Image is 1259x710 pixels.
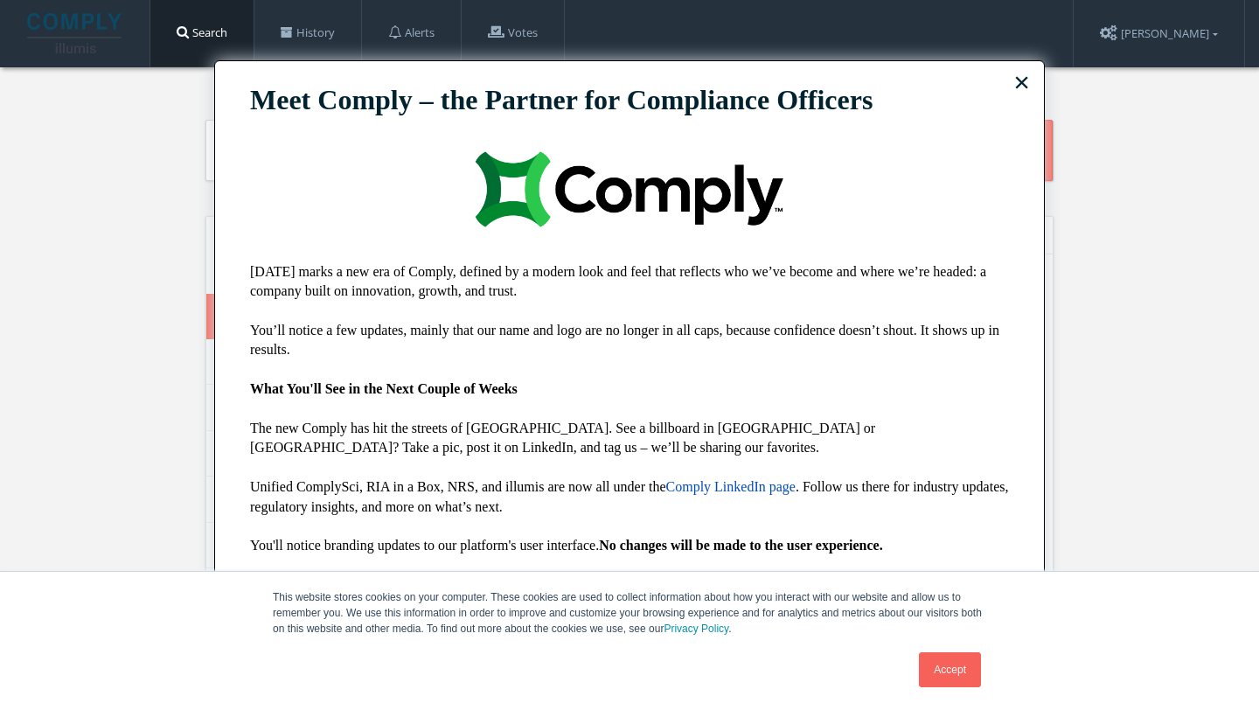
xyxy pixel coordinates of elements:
[919,652,981,687] a: Accept
[27,13,125,53] img: illumis
[599,538,883,553] strong: No changes will be made to the user experience.
[250,479,666,494] span: Unified ComplySci, RIA in a Box, NRS, and illumis are now all under the
[1013,68,1030,96] button: Close
[250,262,1009,302] p: [DATE] marks a new era of Comply, defined by a modern look and feel that reflects who we’ve becom...
[250,419,1009,458] p: The new Comply has hit the streets of [GEOGRAPHIC_DATA]. See a billboard in [GEOGRAPHIC_DATA] or ...
[273,589,986,637] p: This website stores cookies on your computer. These cookies are used to collect information about...
[250,538,599,553] span: You'll notice branding updates to our platform's user interface.
[250,321,1009,360] p: You’ll notice a few updates, mainly that our name and logo are no longer in all caps, because con...
[664,623,728,635] a: Privacy Policy
[250,83,1009,116] p: Meet Comply – the Partner for Compliance Officers
[250,381,518,396] strong: What You'll See in the Next Couple of Weeks
[666,479,796,494] a: Comply LinkedIn page
[250,479,1012,513] span: . Follow us there for industry updates, regulatory insights, and more on what’s next.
